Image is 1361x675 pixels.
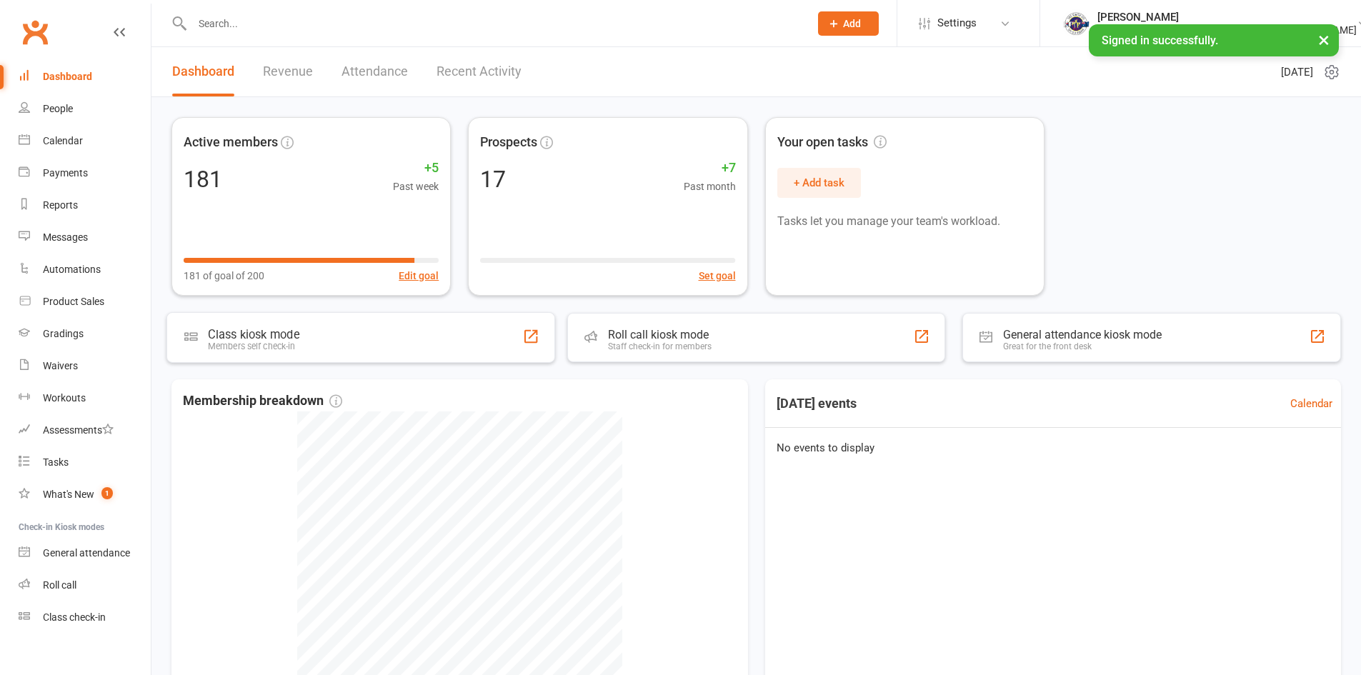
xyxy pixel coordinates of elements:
div: Great for the front desk [1003,341,1162,351]
a: Workouts [19,382,151,414]
div: General attendance [43,547,130,559]
a: Calendar [19,125,151,157]
div: Tasks [43,456,69,468]
a: Revenue [263,47,313,96]
div: Taekwondo Oh Do [PERSON_NAME] Port [PERSON_NAME] [1097,24,1357,36]
div: People [43,103,73,114]
div: Class kiosk mode [208,328,299,342]
a: Assessments [19,414,151,446]
span: Past month [684,179,736,194]
a: General attendance kiosk mode [19,537,151,569]
div: Workouts [43,392,86,404]
div: What's New [43,489,94,500]
div: General attendance kiosk mode [1003,328,1162,341]
a: Waivers [19,350,151,382]
div: Waivers [43,360,78,371]
div: Calendar [43,135,83,146]
span: [DATE] [1281,64,1313,81]
a: Product Sales [19,286,151,318]
a: Dashboard [172,47,234,96]
span: 1 [101,487,113,499]
a: Class kiosk mode [19,601,151,634]
span: 181 of goal of 200 [184,268,264,284]
a: What's New1 [19,479,151,511]
div: 181 [184,168,222,191]
button: × [1311,24,1337,55]
p: Tasks let you manage your team's workload. [777,212,1032,231]
div: Dashboard [43,71,92,82]
a: Clubworx [17,14,53,50]
div: Roll call [43,579,76,591]
div: Messages [43,231,88,243]
span: Settings [937,7,977,39]
div: Gradings [43,328,84,339]
button: Set goal [699,268,736,284]
a: Automations [19,254,151,286]
a: Calendar [1290,395,1332,412]
span: Add [843,18,861,29]
div: Payments [43,167,88,179]
span: Past week [393,179,439,194]
a: Roll call [19,569,151,601]
div: Members self check-in [208,341,299,351]
a: People [19,93,151,125]
div: Reports [43,199,78,211]
span: Membership breakdown [183,391,342,411]
div: [PERSON_NAME] [1097,11,1357,24]
div: Automations [43,264,101,275]
button: Edit goal [399,268,439,284]
a: Attendance [342,47,408,96]
span: Signed in successfully. [1102,34,1218,47]
input: Search... [188,14,799,34]
span: +7 [684,158,736,179]
a: Tasks [19,446,151,479]
div: Product Sales [43,296,104,307]
button: Add [818,11,879,36]
img: thumb_image1676970799.png [1062,9,1090,38]
a: Recent Activity [437,47,522,96]
span: Active members [184,132,278,153]
span: Prospects [480,132,537,153]
span: Your open tasks [777,132,887,153]
h3: [DATE] events [765,391,868,416]
div: No events to display [759,428,1347,468]
button: + Add task [777,168,861,198]
span: +5 [393,158,439,179]
a: Gradings [19,318,151,350]
div: Class check-in [43,611,106,623]
a: Payments [19,157,151,189]
div: Roll call kiosk mode [608,328,712,341]
a: Reports [19,189,151,221]
div: Staff check-in for members [608,341,712,351]
a: Messages [19,221,151,254]
div: 17 [480,168,506,191]
div: Assessments [43,424,114,436]
a: Dashboard [19,61,151,93]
